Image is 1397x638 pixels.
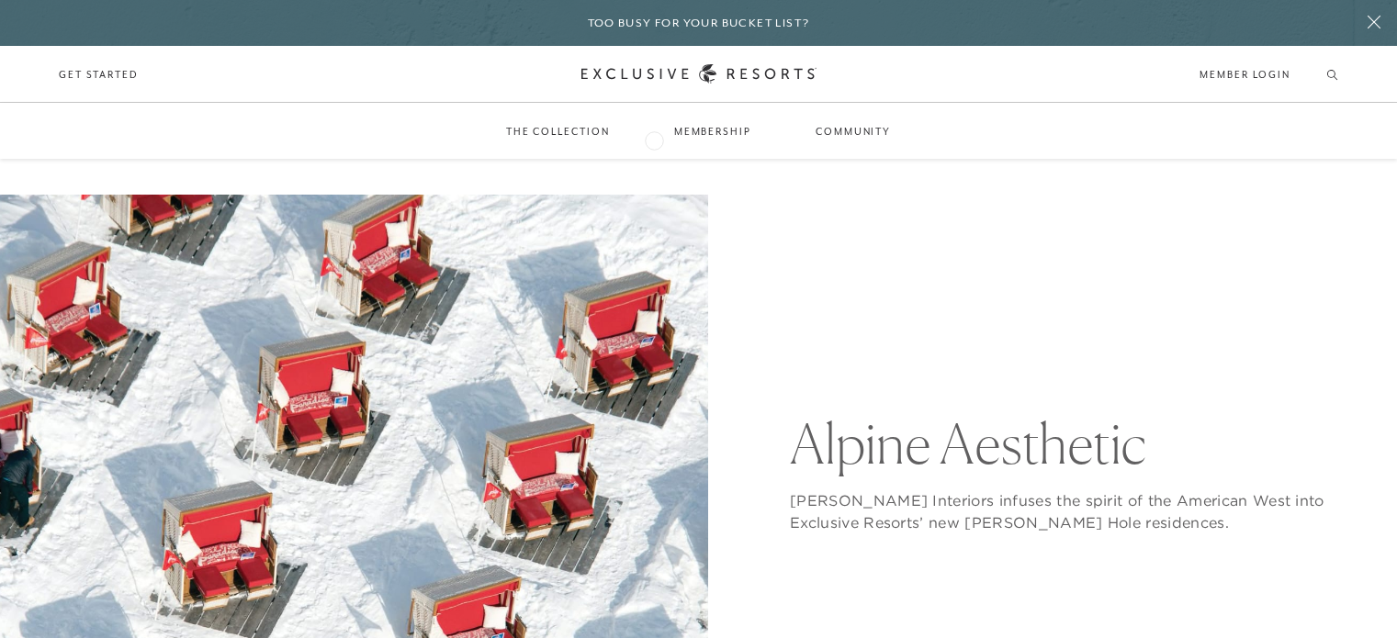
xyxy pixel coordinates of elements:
[790,489,1338,533] p: [PERSON_NAME] Interiors infuses the spirit of the American West into Exclusive Resorts’ new [PERS...
[588,15,810,32] h6: Too busy for your bucket list?
[59,66,139,83] a: Get Started
[488,105,628,158] a: The Collection
[790,416,1338,471] h1: Alpine Aesthetic
[1200,66,1290,83] a: Member Login
[1379,620,1397,638] iframe: Qualified Messenger
[656,105,770,158] a: Membership
[797,105,909,158] a: Community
